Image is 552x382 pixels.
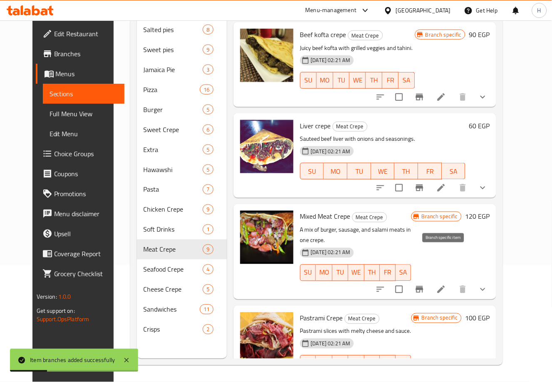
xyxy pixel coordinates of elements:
div: Jamaica Pie3 [137,60,227,80]
span: Sections [50,89,118,99]
div: Jamaica Pie [144,65,203,75]
span: FR [383,267,393,279]
button: Branch-specific-item [410,178,430,198]
span: Seafood Crepe [144,265,203,275]
button: MO [317,72,333,89]
div: Pasta7 [137,180,227,200]
span: Liver crepe [300,120,331,132]
button: TU [348,163,371,180]
div: Crisps2 [137,320,227,340]
div: items [203,125,213,135]
span: Hawawshi [144,165,203,175]
div: Sandwiches [144,305,200,315]
button: Branch-specific-item [410,280,430,300]
span: SU [304,358,313,370]
div: items [203,225,213,235]
img: Mixed Meat Crepe [240,211,293,264]
span: [DATE] 02:21 AM [308,147,354,155]
button: SU [300,355,316,372]
span: Edit Menu [50,129,118,139]
span: Meat Crepe [348,31,383,40]
span: WE [352,358,361,370]
div: items [203,285,213,295]
div: Crisps [144,325,203,335]
div: items [203,245,213,255]
a: Coupons [36,164,124,184]
span: MO [320,74,330,86]
span: 2 [203,326,213,334]
div: Meat Crepe9 [137,240,227,260]
span: H [537,6,541,15]
span: Coupons [54,169,118,179]
div: [GEOGRAPHIC_DATA] [396,6,451,15]
span: Mixed Meat Crepe [300,210,351,223]
span: Meat Crepe [333,122,367,131]
span: SU [304,165,321,177]
span: Meat Crepe [345,314,379,324]
span: Full Menu View [50,109,118,119]
span: TU [337,74,346,86]
div: Cheese Crepe5 [137,280,227,300]
button: MO [324,163,348,180]
span: Branch specific [418,213,461,221]
span: Menus [56,69,118,79]
div: items [203,325,213,335]
div: items [200,85,213,95]
button: delete [453,87,473,107]
button: TH [365,355,380,372]
div: items [203,25,213,35]
span: TH [368,267,377,279]
span: FR [386,74,395,86]
span: Grocery Checklist [54,269,118,279]
span: FR [383,358,393,370]
div: Seafood Crepe4 [137,260,227,280]
a: Promotions [36,184,124,204]
a: Edit menu item [436,183,446,193]
span: 4 [203,266,213,274]
span: Version: [37,292,57,302]
span: TH [368,358,377,370]
a: Menu disclaimer [36,204,124,224]
a: Sections [43,84,124,104]
button: MO [316,355,333,372]
a: Edit Restaurant [36,24,124,44]
div: items [203,145,213,155]
span: SA [402,74,412,86]
span: 1.0.0 [58,292,71,302]
div: Chicken Crepe9 [137,200,227,220]
span: WE [375,165,392,177]
span: SA [445,165,462,177]
h6: 100 EGP [465,312,490,324]
span: TU [351,165,368,177]
button: delete [453,178,473,198]
span: Beef kofta crepe [300,28,346,41]
span: Cheese Crepe [144,285,203,295]
button: TH [366,72,382,89]
span: Chicken Crepe [144,205,203,215]
h6: 60 EGP [469,120,490,132]
a: Support.OpsPlatform [37,314,90,325]
span: 5 [203,146,213,154]
button: SA [396,265,412,281]
div: Extra5 [137,140,227,160]
a: Edit menu item [436,285,446,295]
button: show more [473,87,493,107]
a: Grocery Checklist [36,264,124,284]
span: 16 [200,86,213,94]
span: 3 [203,66,213,74]
button: sort-choices [370,280,390,300]
span: 9 [203,206,213,214]
div: items [203,45,213,55]
img: Liver crepe [240,120,293,173]
p: A mix of burger, sausage, and salami meats in one crepe. [300,225,412,246]
div: Hawawshi5 [137,160,227,180]
div: items [203,205,213,215]
button: show more [473,280,493,300]
span: Burger [144,105,203,115]
div: Salted pies8 [137,20,227,40]
button: TH [365,265,380,281]
span: [DATE] 02:21 AM [308,340,354,348]
button: SA [399,72,415,89]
